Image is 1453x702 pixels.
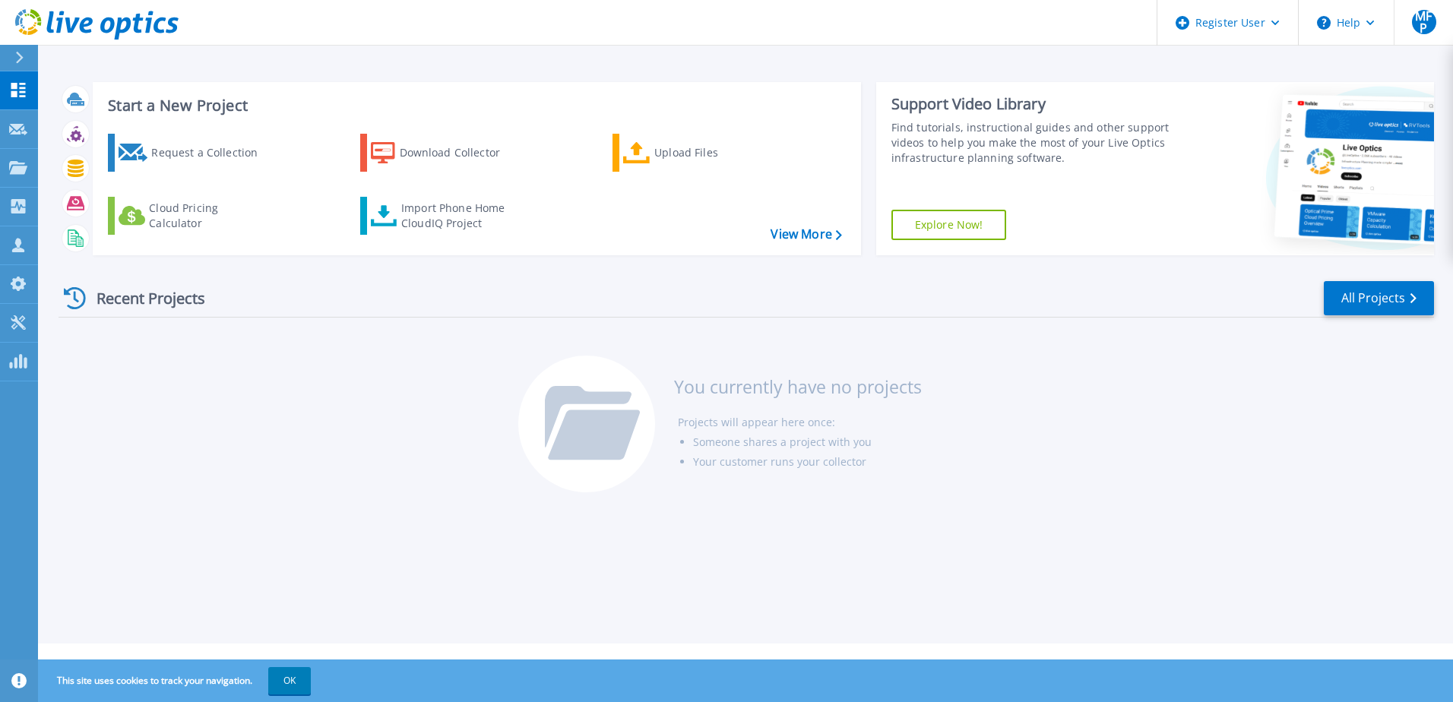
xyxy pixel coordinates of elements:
[268,667,311,694] button: OK
[108,134,277,172] a: Request a Collection
[674,378,922,395] h3: You currently have no projects
[360,134,530,172] a: Download Collector
[891,94,1176,114] div: Support Video Library
[149,201,271,231] div: Cloud Pricing Calculator
[400,138,521,168] div: Download Collector
[891,120,1176,166] div: Find tutorials, instructional guides and other support videos to help you make the most of your L...
[108,197,277,235] a: Cloud Pricing Calculator
[1324,281,1434,315] a: All Projects
[693,432,922,452] li: Someone shares a project with you
[678,413,922,432] li: Projects will appear here once:
[654,138,776,168] div: Upload Files
[59,280,226,317] div: Recent Projects
[401,201,520,231] div: Import Phone Home CloudIQ Project
[1412,10,1436,34] span: MFP
[891,210,1007,240] a: Explore Now!
[613,134,782,172] a: Upload Files
[108,97,841,114] h3: Start a New Project
[693,452,922,472] li: Your customer runs your collector
[151,138,273,168] div: Request a Collection
[771,227,841,242] a: View More
[42,667,311,694] span: This site uses cookies to track your navigation.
